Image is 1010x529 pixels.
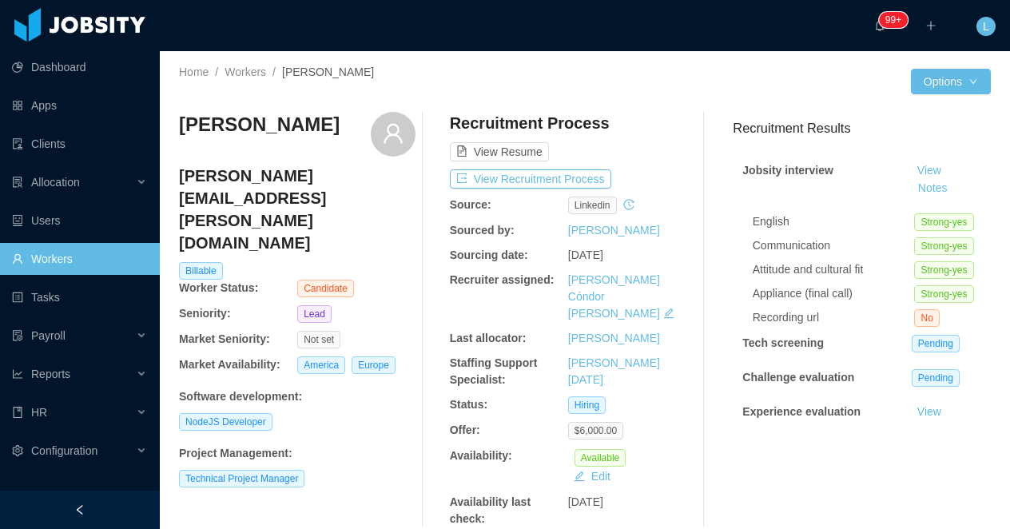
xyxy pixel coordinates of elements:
[12,89,147,121] a: icon: appstoreApps
[450,356,538,386] b: Staffing Support Specialist:
[450,332,527,344] b: Last allocator:
[450,145,549,158] a: icon: file-textView Resume
[753,213,915,230] div: English
[912,420,954,440] button: Notes
[12,51,147,83] a: icon: pie-chartDashboard
[450,398,487,411] b: Status:
[983,17,989,36] span: L
[912,179,954,198] button: Notes
[567,467,617,486] button: icon: editEdit
[742,371,854,384] strong: Challenge evaluation
[914,213,973,231] span: Strong-yes
[911,69,991,94] button: Optionsicon: down
[179,112,340,137] h3: [PERSON_NAME]
[753,237,915,254] div: Communication
[450,169,611,189] button: icon: exportView Recruitment Process
[912,164,947,177] a: View
[12,368,23,380] i: icon: line-chart
[742,164,833,177] strong: Jobsity interview
[179,332,270,345] b: Market Seniority:
[742,405,861,418] strong: Experience evaluation
[179,262,223,280] span: Billable
[568,495,603,508] span: [DATE]
[753,285,915,302] div: Appliance (final call)
[450,249,528,261] b: Sourcing date:
[31,406,47,419] span: HR
[450,273,555,286] b: Recruiter assigned:
[450,224,515,237] b: Sourced by:
[879,12,908,28] sup: 576
[733,118,991,138] h3: Recruitment Results
[179,413,272,431] span: NodeJS Developer
[282,66,374,78] span: [PERSON_NAME]
[382,122,404,145] i: icon: user
[179,358,280,371] b: Market Availability:
[12,281,147,313] a: icon: profileTasks
[179,390,302,403] b: Software development :
[663,308,674,319] i: icon: edit
[12,445,23,456] i: icon: setting
[568,197,617,214] span: linkedin
[225,66,266,78] a: Workers
[12,128,147,160] a: icon: auditClients
[568,422,623,440] span: $6,000.00
[568,396,606,414] span: Hiring
[12,330,23,341] i: icon: file-protect
[31,444,97,457] span: Configuration
[179,307,231,320] b: Seniority:
[874,20,885,31] i: icon: bell
[179,447,292,459] b: Project Management :
[297,331,340,348] span: Not set
[914,309,939,327] span: No
[568,273,660,320] a: [PERSON_NAME] Cóndor [PERSON_NAME]
[179,66,209,78] a: Home
[623,199,634,210] i: icon: history
[912,405,947,418] a: View
[914,237,973,255] span: Strong-yes
[31,176,80,189] span: Allocation
[914,261,973,279] span: Strong-yes
[297,280,354,297] span: Candidate
[450,495,531,525] b: Availability last check:
[925,20,936,31] i: icon: plus
[179,281,258,294] b: Worker Status:
[450,198,491,211] b: Source:
[450,424,480,436] b: Offer:
[450,142,549,161] button: icon: file-textView Resume
[912,335,960,352] span: Pending
[450,173,611,185] a: icon: exportView Recruitment Process
[352,356,396,374] span: Europe
[753,261,915,278] div: Attitude and cultural fit
[568,356,660,386] a: [PERSON_NAME][DATE]
[912,369,960,387] span: Pending
[272,66,276,78] span: /
[179,470,304,487] span: Technical Project Manager
[215,66,218,78] span: /
[179,165,416,254] h4: [PERSON_NAME][EMAIL_ADDRESS][PERSON_NAME][DOMAIN_NAME]
[12,177,23,188] i: icon: solution
[568,249,603,261] span: [DATE]
[753,309,915,326] div: Recording url
[297,356,345,374] span: America
[914,285,973,303] span: Strong-yes
[12,243,147,275] a: icon: userWorkers
[12,205,147,237] a: icon: robotUsers
[742,336,824,349] strong: Tech screening
[450,449,512,462] b: Availability:
[568,332,660,344] a: [PERSON_NAME]
[12,407,23,418] i: icon: book
[31,368,70,380] span: Reports
[568,224,660,237] a: [PERSON_NAME]
[31,329,66,342] span: Payroll
[297,305,332,323] span: Lead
